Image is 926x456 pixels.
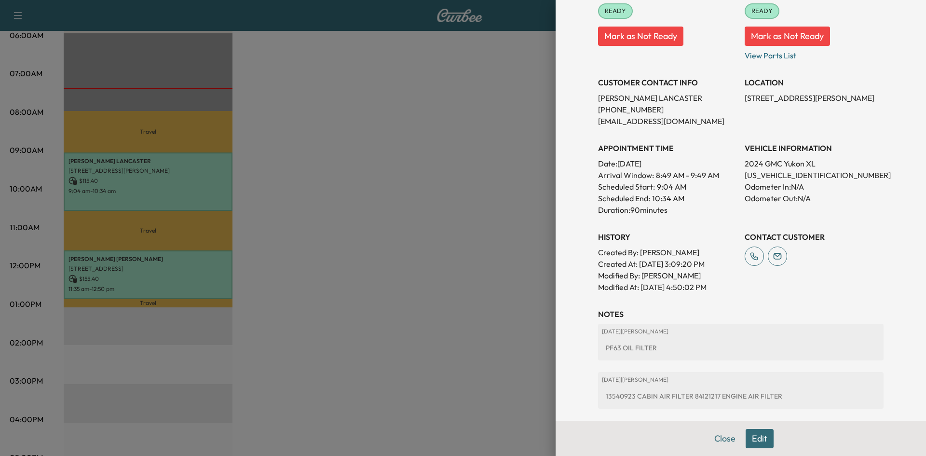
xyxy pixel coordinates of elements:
p: Duration: 90 minutes [598,204,737,216]
p: [DATE] | [PERSON_NAME] [602,376,880,384]
div: PF63 OIL FILTER [602,339,880,357]
p: [US_VEHICLE_IDENTIFICATION_NUMBER] [745,169,884,181]
h3: VEHICLE INFORMATION [745,142,884,154]
p: Scheduled Start: [598,181,655,193]
p: 9:04 AM [657,181,686,193]
p: Date: [DATE] [598,158,737,169]
p: 10:34 AM [652,193,684,204]
p: Created At : [DATE] 3:09:20 PM [598,258,737,270]
span: READY [599,6,632,16]
button: Edit [746,429,774,448]
p: Modified At : [DATE] 4:50:02 PM [598,281,737,293]
div: 13540923 CABIN AIR FILTER 84121217 ENGINE AIR FILTER [602,387,880,405]
p: [EMAIL_ADDRESS][DOMAIN_NAME] [598,115,737,127]
p: [STREET_ADDRESS][PERSON_NAME] [745,92,884,104]
h3: APPOINTMENT TIME [598,142,737,154]
span: READY [746,6,778,16]
p: View Parts List [745,46,884,61]
h3: NOTES [598,308,884,320]
p: Scheduled End: [598,193,650,204]
p: [DATE] | [PERSON_NAME] [602,328,880,335]
p: Odometer Out: N/A [745,193,884,204]
span: 8:49 AM - 9:49 AM [656,169,719,181]
h3: CONTACT CUSTOMER [745,231,884,243]
button: Mark as Not Ready [745,27,830,46]
p: Odometer In: N/A [745,181,884,193]
p: [PERSON_NAME] LANCASTER [598,92,737,104]
button: Close [708,429,742,448]
h3: LOCATION [745,77,884,88]
p: 2024 GMC Yukon XL [745,158,884,169]
p: Created By : [PERSON_NAME] [598,247,737,258]
p: [PHONE_NUMBER] [598,104,737,115]
h3: History [598,231,737,243]
p: Arrival Window: [598,169,737,181]
h3: CUSTOMER CONTACT INFO [598,77,737,88]
p: Modified By : [PERSON_NAME] [598,270,737,281]
button: Mark as Not Ready [598,27,683,46]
